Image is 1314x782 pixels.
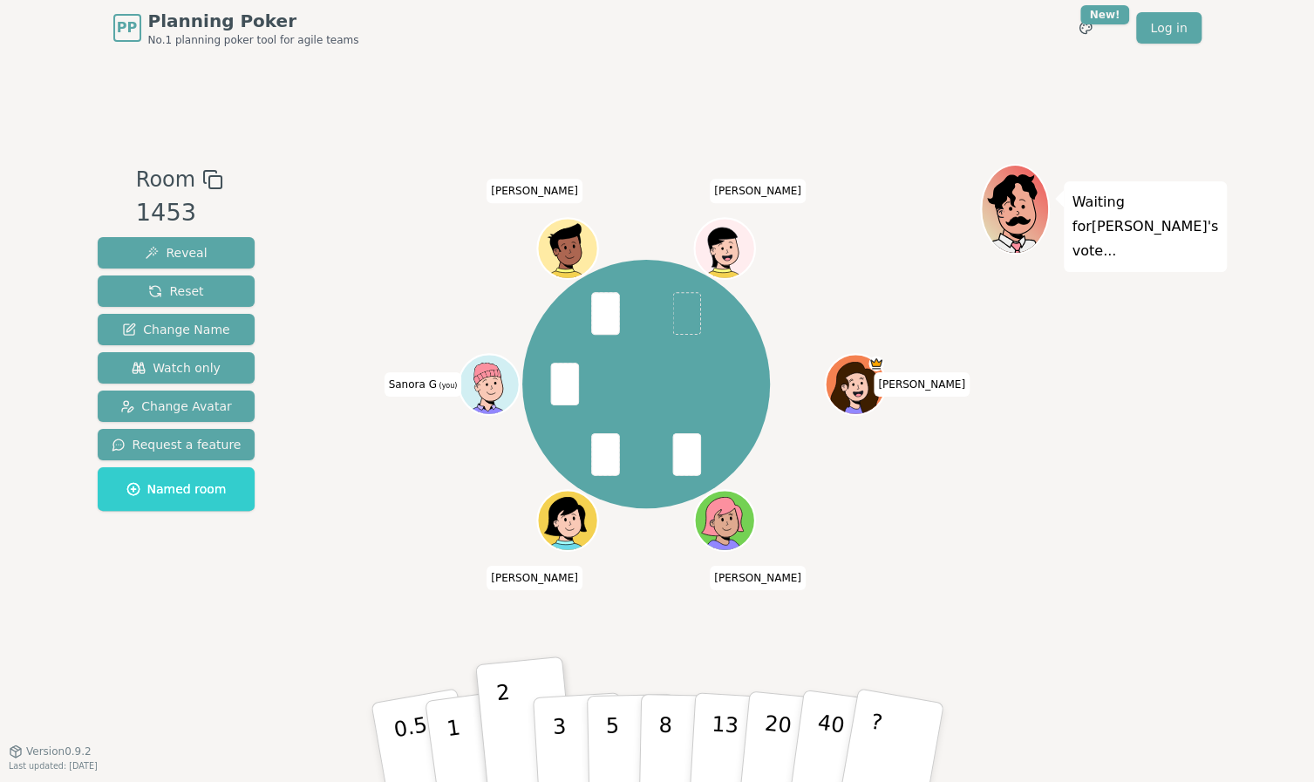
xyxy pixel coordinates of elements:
span: PP [117,17,137,38]
button: Reveal [98,237,255,269]
span: Last updated: [DATE] [9,761,98,771]
span: Reset [148,282,203,300]
p: Waiting for [PERSON_NAME] 's vote... [1072,190,1219,263]
span: Click to change your name [710,179,806,203]
button: Named room [98,467,255,511]
div: 1453 [136,195,223,231]
button: Click to change your avatar [460,356,517,412]
button: Request a feature [98,429,255,460]
button: Watch only [98,352,255,384]
button: New! [1070,12,1101,44]
span: Click to change your name [874,372,970,397]
span: Click to change your name [487,179,582,203]
a: PPPlanning PokerNo.1 planning poker tool for agile teams [113,9,359,47]
span: Named room [126,480,227,498]
div: New! [1080,5,1130,24]
a: Log in [1136,12,1201,44]
span: Planning Poker [148,9,359,33]
span: No.1 planning poker tool for agile teams [148,33,359,47]
p: 2 [494,680,517,775]
button: Change Avatar [98,391,255,422]
span: Change Name [122,321,229,338]
span: Version 0.9.2 [26,745,92,758]
span: Room [136,164,195,195]
span: Watch only [132,359,221,377]
button: Reset [98,275,255,307]
span: Click to change your name [487,565,582,589]
button: Change Name [98,314,255,345]
button: Version0.9.2 [9,745,92,758]
span: Change Avatar [120,398,232,415]
span: (you) [437,382,457,390]
span: Reveal [145,244,207,262]
span: Request a feature [112,436,242,453]
span: Click to change your name [385,372,462,397]
span: Tressa is the host [868,356,883,371]
span: Click to change your name [710,565,806,589]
